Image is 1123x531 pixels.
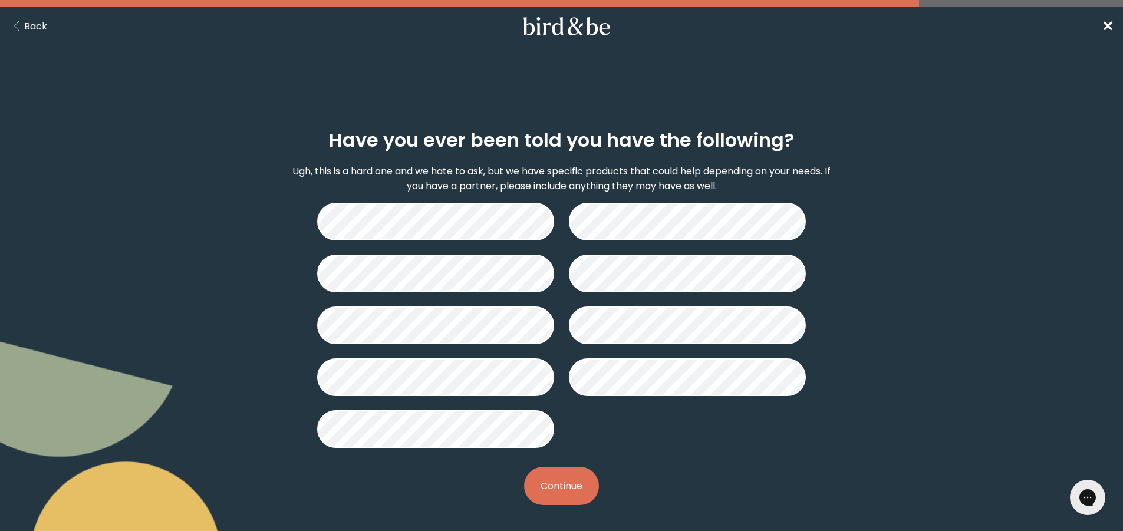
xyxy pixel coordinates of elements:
[1064,476,1111,519] iframe: Gorgias live chat messenger
[1102,17,1114,36] span: ✕
[290,164,833,193] p: Ugh, this is a hard one and we hate to ask, but we have specific products that could help dependi...
[1102,16,1114,37] a: ✕
[524,467,599,505] button: Continue
[329,126,794,154] h2: Have you ever been told you have the following?
[9,19,47,34] button: Back Button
